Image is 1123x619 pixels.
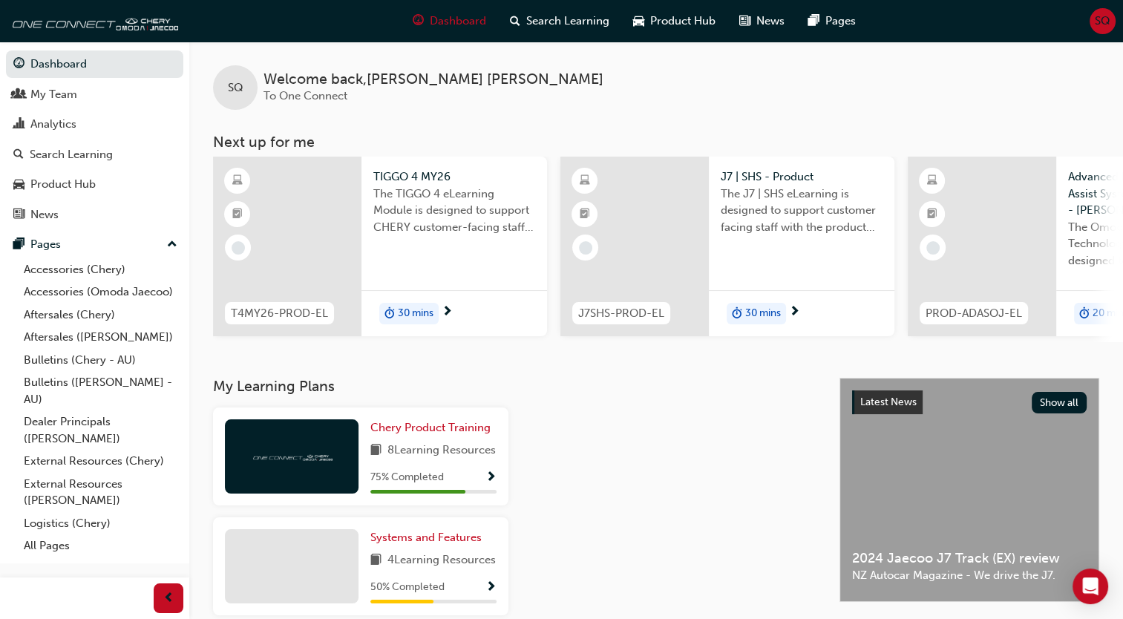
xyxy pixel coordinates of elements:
[1073,569,1108,604] div: Open Intercom Messenger
[13,148,24,162] span: search-icon
[633,12,644,30] span: car-icon
[13,118,24,131] span: chart-icon
[30,176,96,193] div: Product Hub
[30,236,61,253] div: Pages
[18,512,183,535] a: Logistics (Chery)
[808,12,819,30] span: pages-icon
[13,209,24,222] span: news-icon
[13,178,24,191] span: car-icon
[825,13,856,30] span: Pages
[789,306,800,319] span: next-icon
[18,326,183,349] a: Aftersales ([PERSON_NAME])
[927,205,937,224] span: booktick-icon
[580,171,590,191] span: learningResourceType_ELEARNING-icon
[485,471,497,485] span: Show Progress
[213,378,816,395] h3: My Learning Plans
[163,589,174,608] span: prev-icon
[387,551,496,570] span: 4 Learning Resources
[1090,8,1116,34] button: SQ
[6,81,183,108] a: My Team
[852,567,1087,584] span: NZ Autocar Magazine - We drive the J7.
[370,442,382,460] span: book-icon
[401,6,498,36] a: guage-iconDashboard
[579,241,592,255] span: learningRecordVerb_NONE-icon
[228,79,243,96] span: SQ
[398,305,433,322] span: 30 mins
[442,306,453,319] span: next-icon
[739,12,750,30] span: news-icon
[18,534,183,557] a: All Pages
[370,421,491,434] span: Chery Product Training
[18,304,183,327] a: Aftersales (Chery)
[370,469,444,486] span: 75 % Completed
[7,6,178,36] img: oneconnect
[526,13,609,30] span: Search Learning
[498,6,621,36] a: search-iconSearch Learning
[721,186,883,236] span: The J7 | SHS eLearning is designed to support customer facing staff with the product and sales in...
[430,13,486,30] span: Dashboard
[6,141,183,168] a: Search Learning
[189,134,1123,151] h3: Next up for me
[6,50,183,78] a: Dashboard
[370,529,488,546] a: Systems and Features
[6,111,183,138] a: Analytics
[839,378,1099,602] a: Latest NewsShow all2024 Jaecoo J7 Track (EX) reviewNZ Autocar Magazine - We drive the J7.
[213,157,547,336] a: T4MY26-PROD-ELTIGGO 4 MY26The TIGGO 4 eLearning Module is designed to support CHERY customer-faci...
[1095,13,1110,30] span: SQ
[6,231,183,258] button: Pages
[6,48,183,231] button: DashboardMy TeamAnalyticsSearch LearningProduct HubNews
[510,12,520,30] span: search-icon
[18,410,183,450] a: Dealer Principals ([PERSON_NAME])
[18,371,183,410] a: Bulletins ([PERSON_NAME] - AU)
[926,241,940,255] span: learningRecordVerb_NONE-icon
[18,281,183,304] a: Accessories (Omoda Jaecoo)
[370,531,482,544] span: Systems and Features
[926,305,1022,322] span: PROD-ADASOJ-EL
[721,168,883,186] span: J7 | SHS - Product
[373,186,535,236] span: The TIGGO 4 eLearning Module is designed to support CHERY customer-facing staff with the product ...
[1079,304,1090,324] span: duration-icon
[232,205,243,224] span: booktick-icon
[796,6,868,36] a: pages-iconPages
[927,171,937,191] span: learningResourceType_ELEARNING-icon
[756,13,785,30] span: News
[373,168,535,186] span: TIGGO 4 MY26
[384,304,395,324] span: duration-icon
[6,171,183,198] a: Product Hub
[650,13,716,30] span: Product Hub
[18,258,183,281] a: Accessories (Chery)
[231,305,328,322] span: T4MY26-PROD-EL
[745,305,781,322] span: 30 mins
[727,6,796,36] a: news-iconNews
[30,146,113,163] div: Search Learning
[18,473,183,512] a: External Resources ([PERSON_NAME])
[621,6,727,36] a: car-iconProduct Hub
[413,12,424,30] span: guage-icon
[251,449,333,463] img: oneconnect
[580,205,590,224] span: booktick-icon
[560,157,894,336] a: J7SHS-PROD-ELJ7 | SHS - ProductThe J7 | SHS eLearning is designed to support customer facing staf...
[13,238,24,252] span: pages-icon
[370,419,497,436] a: Chery Product Training
[852,550,1087,567] span: 2024 Jaecoo J7 Track (EX) review
[30,86,77,103] div: My Team
[30,116,76,133] div: Analytics
[6,201,183,229] a: News
[263,71,603,88] span: Welcome back , [PERSON_NAME] [PERSON_NAME]
[578,305,664,322] span: J7SHS-PROD-EL
[232,171,243,191] span: learningResourceType_ELEARNING-icon
[18,450,183,473] a: External Resources (Chery)
[370,579,445,596] span: 50 % Completed
[387,442,496,460] span: 8 Learning Resources
[860,396,917,408] span: Latest News
[167,235,177,255] span: up-icon
[485,578,497,597] button: Show Progress
[485,581,497,595] span: Show Progress
[30,206,59,223] div: News
[852,390,1087,414] a: Latest NewsShow all
[18,349,183,372] a: Bulletins (Chery - AU)
[1032,392,1087,413] button: Show all
[370,551,382,570] span: book-icon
